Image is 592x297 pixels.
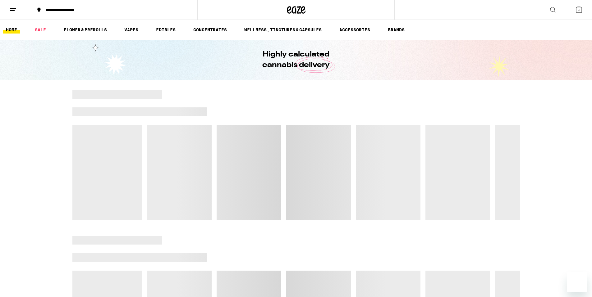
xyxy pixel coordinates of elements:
[190,26,230,34] a: CONCENTRATES
[336,26,373,34] a: ACCESSORIES
[61,26,110,34] a: FLOWER & PREROLLS
[241,26,325,34] a: WELLNESS, TINCTURES & CAPSULES
[385,26,408,34] a: BRANDS
[153,26,179,34] a: EDIBLES
[3,26,20,34] a: HOME
[567,272,587,292] iframe: Button to launch messaging window
[32,26,49,34] a: SALE
[245,49,347,70] h1: Highly calculated cannabis delivery
[121,26,141,34] a: VAPES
